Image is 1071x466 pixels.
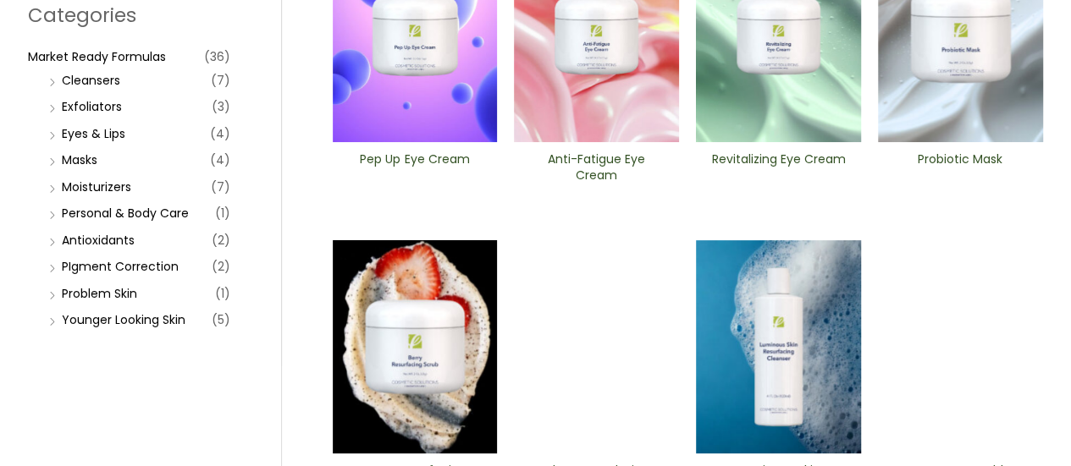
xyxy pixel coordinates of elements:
[210,122,230,145] span: (4)
[28,48,166,65] a: Market Ready Formulas
[62,72,120,89] a: Cleansers
[212,308,230,332] span: (5)
[892,151,1029,189] a: Probiotic Mask
[212,95,230,118] span: (3)
[62,178,131,195] a: Moisturizers
[62,125,125,142] a: Eyes & Lips
[696,240,861,453] img: Luminous Skin Resurfacing ​Cleanser
[710,151,847,189] a: Revitalizing ​Eye Cream
[62,232,135,249] a: Antioxidants
[528,151,665,189] a: Anti-Fatigue Eye Cream
[215,282,230,305] span: (1)
[212,228,230,252] span: (2)
[62,98,122,115] a: Exfoliators
[62,311,185,328] a: Younger Looking Skin
[212,255,230,278] span: (2)
[62,205,189,222] a: Personal & Body Care
[346,151,483,184] h2: Pep Up Eye Cream
[346,151,483,189] a: Pep Up Eye Cream
[210,148,230,172] span: (4)
[211,175,230,199] span: (7)
[528,151,665,184] h2: Anti-Fatigue Eye Cream
[62,258,179,275] a: PIgment Correction
[333,240,498,453] img: Berry Resurfacing Scrub
[710,151,847,184] h2: Revitalizing ​Eye Cream
[204,45,230,69] span: (36)
[878,240,1043,453] img: Deep Sea Double Cleanser
[215,201,230,225] span: (1)
[62,285,137,302] a: Problem Skin
[892,151,1029,184] h2: Probiotic Mask
[211,69,230,92] span: (7)
[62,151,97,168] a: Masks
[514,240,679,453] img: Clear Complexion Alpha Beta ​Cleanser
